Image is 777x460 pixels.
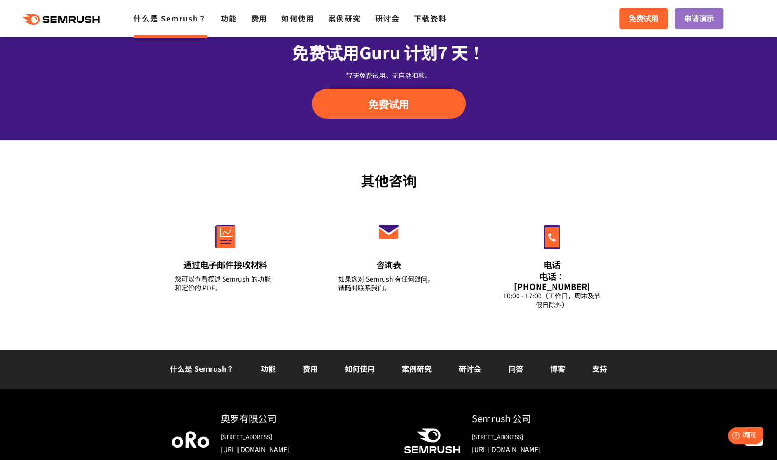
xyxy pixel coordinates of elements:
[414,13,447,24] a: 下载资料
[514,270,590,292] font: 电话：[PHONE_NUMBER]
[328,13,361,24] a: 案例研究
[281,13,314,24] a: 如何使用
[303,363,318,374] a: 费用
[544,258,560,270] font: 电话
[338,283,391,292] font: 请随时联系我们。
[359,40,485,64] font: Guru 计划7 天！
[375,13,400,24] a: 研讨会
[684,13,714,24] font: 申请演示
[472,411,531,425] font: Semrush 公司
[629,13,658,24] font: 免费试用
[221,445,289,454] font: [URL][DOMAIN_NAME]
[361,170,417,191] font: 其他咨询
[312,89,466,119] a: 免费试用
[346,71,431,80] font: *7天免费试用。无自动扣款。
[155,205,295,321] a: 通过电子邮件接收材料 您可以查看概述 Semrush 的功能和定价的 PDF。
[175,274,271,292] font: 您可以查看概述 Semrush 的功能和定价的 PDF。
[619,8,668,29] a: 免费试用
[221,411,277,425] font: 奥罗有限公司
[472,445,540,454] font: [URL][DOMAIN_NAME]
[319,205,459,321] a: 咨询表 如果您对 Semrush 有任何疑问，请随时联系我们。
[550,363,565,374] a: 博客
[261,363,276,374] a: 功能
[170,363,234,374] a: 什么是 Semrush？
[472,445,606,454] a: [URL][DOMAIN_NAME]
[376,258,401,270] font: 咨询表
[172,431,209,448] img: Oro 公司
[503,291,601,309] font: 10:00 - 17:00（工作日，周末及节假日除外）
[694,424,767,450] iframe: 帮助小部件启动器
[472,432,523,440] font: [STREET_ADDRESS]
[292,40,359,64] font: 免费试用
[183,258,267,270] font: 通过电子邮件接收材料
[675,8,723,29] a: 申请演示
[251,13,267,24] a: 费用
[368,96,409,111] font: 免费试用
[133,13,206,24] a: 什么是 Semrush？
[345,363,375,374] a: 如何使用
[221,432,272,440] font: [STREET_ADDRESS]
[508,363,523,374] a: 问答
[338,274,434,283] font: 如果您对 Semrush 有任何疑问，
[592,363,607,374] a: 支持
[221,445,389,454] a: [URL][DOMAIN_NAME]
[459,363,481,374] a: 研讨会
[221,13,237,24] a: 功能
[402,363,432,374] a: 案例研究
